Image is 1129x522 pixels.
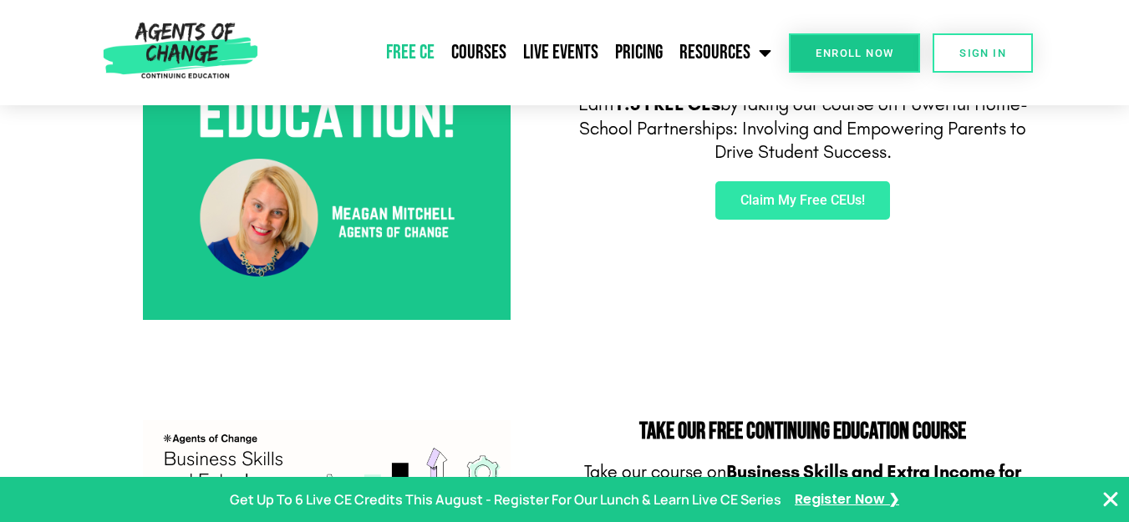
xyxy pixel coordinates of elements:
p: Earn by taking our course on Powerful Home-School Partnerships: Involving and Empowering Parents ... [573,93,1033,165]
b: Business Skills and Extra Income for Social Workers and Mental Health Professionals [604,461,1021,507]
a: Resources [671,32,780,73]
a: SIGN IN [933,33,1033,73]
a: Free CE [378,32,443,73]
a: Claim My Free CEUs! [715,181,890,220]
a: Enroll Now [789,33,920,73]
h2: Take Our FREE Continuing Education Course [573,420,1033,443]
span: Claim My Free CEUs! [740,194,865,207]
span: Enroll Now [816,48,893,58]
span: SIGN IN [959,48,1006,58]
a: Courses [443,32,515,73]
nav: Menu [265,32,781,73]
p: Take our course on ! [573,460,1033,508]
p: Get Up To 6 Live CE Credits This August - Register For Our Lunch & Learn Live CE Series [230,488,781,512]
a: Register Now ❯ [795,488,899,512]
a: Live Events [515,32,607,73]
a: Pricing [607,32,671,73]
button: Close Banner [1101,489,1121,509]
